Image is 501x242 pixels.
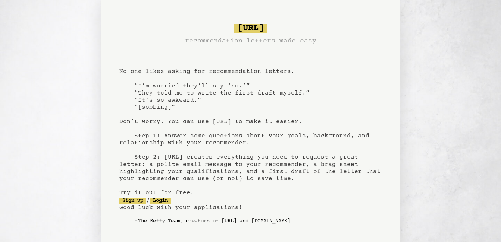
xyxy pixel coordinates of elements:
a: Sign up [119,198,146,204]
div: - [134,217,382,225]
h3: recommendation letters made easy [185,36,316,46]
a: The Reffy Team, creators of [URL] and [DOMAIN_NAME] [138,215,290,227]
pre: No one likes asking for recommendation letters. “I’m worried they’ll say ‘no.’” “They told me to ... [119,21,382,239]
a: Login [150,198,171,204]
span: [URL] [234,24,267,33]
